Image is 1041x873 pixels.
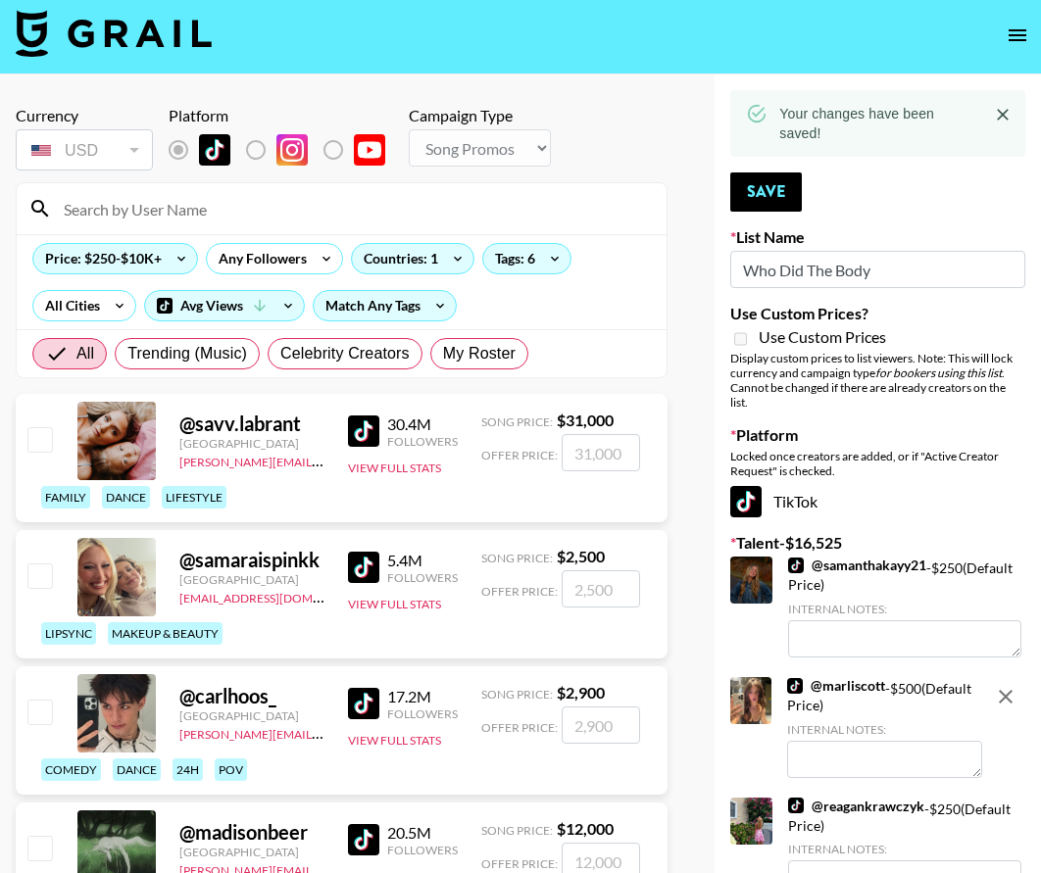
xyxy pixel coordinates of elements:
img: TikTok [348,688,379,719]
div: [GEOGRAPHIC_DATA] [179,708,324,723]
span: Offer Price: [481,584,558,599]
div: @ carlhoos_ [179,684,324,708]
button: View Full Stats [348,733,441,748]
a: @samanthakayy21 [788,557,926,574]
div: [GEOGRAPHIC_DATA] [179,572,324,587]
input: 2,900 [562,706,640,744]
div: Remove selected talent to change your currency [16,125,153,174]
strong: $ 2,500 [557,547,605,565]
div: Internal Notes: [788,602,1021,616]
span: Celebrity Creators [280,342,410,365]
input: Search by User Name [52,193,655,224]
div: @ savv.labrant [179,412,324,436]
div: [GEOGRAPHIC_DATA] [179,436,324,451]
img: TikTok [730,486,762,517]
label: Talent - $ 16,525 [730,533,1025,553]
span: Song Price: [481,551,553,565]
div: - $ 250 (Default Price) [788,557,1021,657]
span: Offer Price: [481,720,558,735]
div: pov [215,758,247,781]
img: TikTok [788,558,804,573]
span: All [76,342,94,365]
img: TikTok [348,415,379,447]
img: TikTok [788,798,804,813]
div: Platform [169,106,401,125]
div: Display custom prices to list viewers. Note: This will lock currency and campaign type . Cannot b... [730,351,1025,410]
div: 5.4M [387,551,458,570]
span: My Roster [443,342,516,365]
span: Song Price: [481,414,553,429]
span: Trending (Music) [127,342,247,365]
div: Followers [387,570,458,585]
div: TikTok [730,486,1025,517]
img: TikTok [348,824,379,855]
a: [PERSON_NAME][EMAIL_ADDRESS][DOMAIN_NAME] [179,723,470,742]
div: List locked to TikTok. [169,129,401,170]
a: [EMAIL_ADDRESS][DOMAIN_NAME] [179,587,376,606]
div: Price: $250-$10K+ [33,244,197,273]
div: @ madisonbeer [179,820,324,845]
img: Grail Talent [16,10,212,57]
a: @marliscott [787,677,885,695]
div: family [41,486,90,509]
label: Use Custom Prices? [730,304,1025,323]
em: for bookers using this list [875,365,1002,380]
button: View Full Stats [348,461,441,475]
span: Use Custom Prices [759,327,886,347]
div: Countries: 1 [352,244,473,273]
div: Followers [387,843,458,857]
div: Internal Notes: [788,842,1021,856]
div: - $ 500 (Default Price) [787,677,982,778]
div: Followers [387,434,458,449]
a: [PERSON_NAME][EMAIL_ADDRESS][DOMAIN_NAME] [179,451,470,469]
button: remove [986,677,1025,716]
div: Tags: 6 [483,244,570,273]
strong: $ 2,900 [557,683,605,702]
img: YouTube [354,134,385,166]
div: 17.2M [387,687,458,706]
img: TikTok [348,552,379,583]
strong: $ 31,000 [557,411,614,429]
div: Any Followers [207,244,311,273]
img: TikTok [199,134,230,166]
div: Currency [16,106,153,125]
div: Your changes have been saved! [779,96,972,151]
span: Song Price: [481,687,553,702]
div: 24h [173,758,203,781]
strong: $ 12,000 [557,819,614,838]
div: Internal Notes: [787,722,982,737]
div: Campaign Type [409,106,551,125]
button: View Full Stats [348,597,441,611]
input: 31,000 [562,434,640,471]
div: USD [20,133,149,168]
div: Locked once creators are added, or if "Active Creator Request" is checked. [730,449,1025,478]
div: All Cities [33,291,104,320]
button: Save [730,172,802,212]
div: makeup & beauty [108,622,223,645]
div: dance [102,486,150,509]
button: open drawer [998,16,1037,55]
div: lipsync [41,622,96,645]
a: @reagankrawczyk [788,798,924,815]
button: Close [988,100,1017,129]
div: 20.5M [387,823,458,843]
div: Followers [387,706,458,721]
img: TikTok [787,678,803,694]
span: Offer Price: [481,448,558,462]
div: [GEOGRAPHIC_DATA] [179,845,324,859]
input: 2,500 [562,570,640,607]
div: 30.4M [387,414,458,434]
span: Offer Price: [481,856,558,871]
div: dance [113,758,161,781]
div: Avg Views [145,291,304,320]
div: @ samaraispinkk [179,548,324,572]
div: Match Any Tags [314,291,456,320]
span: Song Price: [481,823,553,838]
label: Platform [730,425,1025,445]
img: Instagram [276,134,308,166]
label: List Name [730,227,1025,247]
div: comedy [41,758,101,781]
div: lifestyle [162,486,226,509]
